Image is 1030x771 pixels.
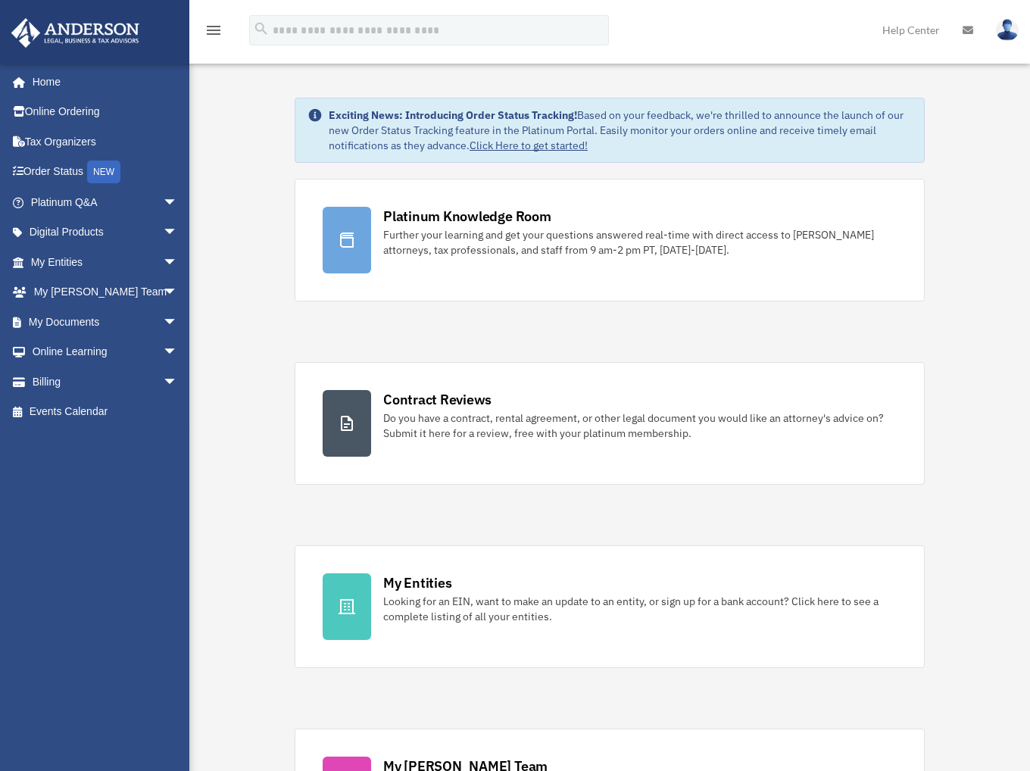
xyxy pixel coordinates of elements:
span: arrow_drop_down [163,367,193,398]
div: Contract Reviews [383,390,492,409]
span: arrow_drop_down [163,247,193,278]
a: My [PERSON_NAME] Teamarrow_drop_down [11,277,201,307]
a: Events Calendar [11,397,201,427]
div: Do you have a contract, rental agreement, or other legal document you would like an attorney's ad... [383,410,897,441]
a: Online Ordering [11,97,201,127]
a: menu [204,27,223,39]
a: My Entities Looking for an EIN, want to make an update to an entity, or sign up for a bank accoun... [295,545,925,668]
a: Platinum Knowledge Room Further your learning and get your questions answered real-time with dire... [295,179,925,301]
div: Based on your feedback, we're thrilled to announce the launch of our new Order Status Tracking fe... [329,108,912,153]
a: Tax Organizers [11,126,201,157]
img: User Pic [996,19,1019,41]
strong: Exciting News: Introducing Order Status Tracking! [329,108,577,122]
img: Anderson Advisors Platinum Portal [7,18,144,48]
span: arrow_drop_down [163,217,193,248]
span: arrow_drop_down [163,187,193,218]
i: search [253,20,270,37]
a: Digital Productsarrow_drop_down [11,217,201,248]
a: Billingarrow_drop_down [11,367,201,397]
div: Looking for an EIN, want to make an update to an entity, or sign up for a bank account? Click her... [383,594,897,624]
span: arrow_drop_down [163,277,193,308]
a: My Documentsarrow_drop_down [11,307,201,337]
a: Contract Reviews Do you have a contract, rental agreement, or other legal document you would like... [295,362,925,485]
div: My Entities [383,573,451,592]
a: My Entitiesarrow_drop_down [11,247,201,277]
a: Click Here to get started! [470,139,588,152]
div: Platinum Knowledge Room [383,207,551,226]
span: arrow_drop_down [163,307,193,338]
a: Home [11,67,193,97]
a: Order StatusNEW [11,157,201,188]
a: Online Learningarrow_drop_down [11,337,201,367]
div: Further your learning and get your questions answered real-time with direct access to [PERSON_NAM... [383,227,897,258]
a: Platinum Q&Aarrow_drop_down [11,187,201,217]
span: arrow_drop_down [163,337,193,368]
div: NEW [87,161,120,183]
i: menu [204,21,223,39]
